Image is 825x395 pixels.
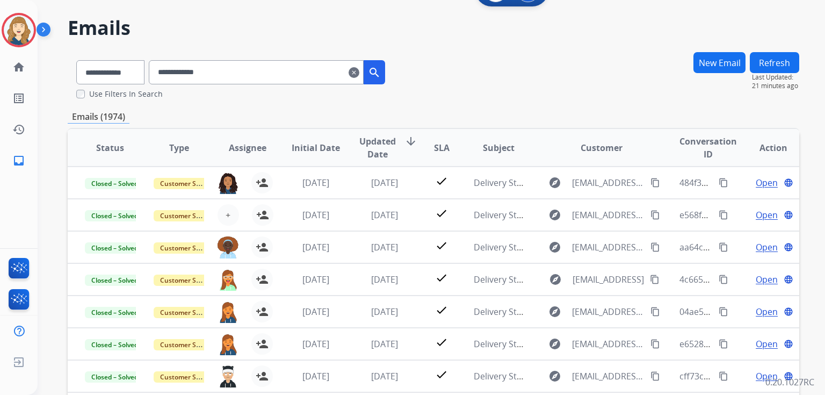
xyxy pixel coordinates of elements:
span: Delivery Status Notification (Failure) [474,338,619,350]
span: [DATE] [371,177,398,189]
span: Customer Support [154,242,223,254]
span: [DATE] [302,209,329,221]
mat-icon: arrow_downward [404,135,417,148]
span: Delivery Status Notification (Failure) [474,306,619,318]
mat-icon: content_copy [650,339,660,349]
mat-icon: content_copy [719,210,728,220]
button: New Email [693,52,746,73]
span: SLA [434,141,450,154]
span: Assignee [229,141,266,154]
span: Closed – Solved [85,307,144,318]
mat-icon: language [784,210,793,220]
img: agent-avatar [218,236,238,258]
span: Closed – Solved [85,178,144,189]
span: [EMAIL_ADDRESS][DOMAIN_NAME] [572,337,644,350]
span: Customer Support [154,371,223,383]
mat-icon: language [784,178,793,188]
span: [DATE] [302,338,329,350]
mat-icon: language [784,371,793,381]
span: Open [756,209,778,221]
span: Status [96,141,124,154]
mat-icon: home [12,61,25,74]
span: Closed – Solved [85,339,144,350]
span: Delivery Status Notification (Failure) [474,370,619,382]
span: [EMAIL_ADDRESS][DOMAIN_NAME] [572,370,644,383]
mat-icon: person_add [256,273,269,286]
button: Refresh [750,52,799,73]
mat-icon: check [435,271,448,284]
img: agent-avatar [218,365,238,387]
img: avatar [4,15,34,45]
mat-icon: clear [349,66,359,79]
span: Open [756,305,778,318]
mat-icon: content_copy [650,371,660,381]
span: [DATE] [371,306,398,318]
span: Updated Date [359,135,396,161]
mat-icon: explore [548,305,561,318]
span: [DATE] [371,274,398,285]
mat-icon: explore [549,273,562,286]
mat-icon: explore [548,209,561,221]
span: Delivery Status Notification (Failure) [474,177,619,189]
span: Delivery Status Notification (Failure) [474,274,619,285]
span: Open [756,176,778,189]
img: agent-avatar [218,172,238,194]
span: Delivery Status Notification (Failure) [474,241,619,253]
p: 0.20.1027RC [765,376,814,389]
mat-icon: content_copy [650,178,660,188]
mat-icon: language [784,242,793,252]
span: [DATE] [371,338,398,350]
span: [EMAIL_ADDRESS][DOMAIN_NAME] [572,305,644,318]
span: Conversation ID [679,135,737,161]
img: agent-avatar [218,301,238,323]
span: 21 minutes ago [752,82,799,90]
mat-icon: check [435,368,448,381]
mat-icon: explore [548,241,561,254]
span: Closed – Solved [85,210,144,221]
mat-icon: language [784,275,793,284]
mat-icon: person_add [256,241,269,254]
mat-icon: person_add [256,370,269,383]
span: Closed – Solved [85,371,144,383]
mat-icon: content_copy [719,242,728,252]
mat-icon: explore [548,176,561,189]
mat-icon: content_copy [719,307,728,317]
span: Closed – Solved [85,242,144,254]
p: Emails (1974) [68,110,129,124]
span: Subject [483,141,515,154]
span: + [226,209,230,221]
span: [EMAIL_ADDRESS][DOMAIN_NAME] [572,209,644,221]
h2: Emails [68,17,799,39]
img: agent-avatar [218,269,238,291]
mat-icon: content_copy [719,339,728,349]
mat-icon: person_add [256,337,269,350]
mat-icon: check [435,304,448,317]
span: Open [756,337,778,350]
span: Closed – Solved [85,275,144,286]
mat-icon: language [784,339,793,349]
span: Customer Support [154,178,223,189]
mat-icon: inbox [12,154,25,167]
mat-icon: history [12,123,25,136]
mat-icon: person_add [256,176,269,189]
mat-icon: content_copy [650,210,660,220]
span: [DATE] [302,306,329,318]
label: Use Filters In Search [89,89,163,99]
span: Customer Support [154,339,223,350]
mat-icon: content_copy [719,371,728,381]
mat-icon: language [784,307,793,317]
span: Last Updated: [752,73,799,82]
span: Type [169,141,189,154]
span: [DATE] [371,209,398,221]
mat-icon: content_copy [650,242,660,252]
span: Open [756,273,778,286]
span: Open [756,370,778,383]
mat-icon: explore [548,337,561,350]
mat-icon: list_alt [12,92,25,105]
span: Initial Date [292,141,340,154]
th: Action [730,129,799,167]
button: + [218,204,239,226]
span: Customer Support [154,210,223,221]
span: [DATE] [302,177,329,189]
mat-icon: check [435,336,448,349]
